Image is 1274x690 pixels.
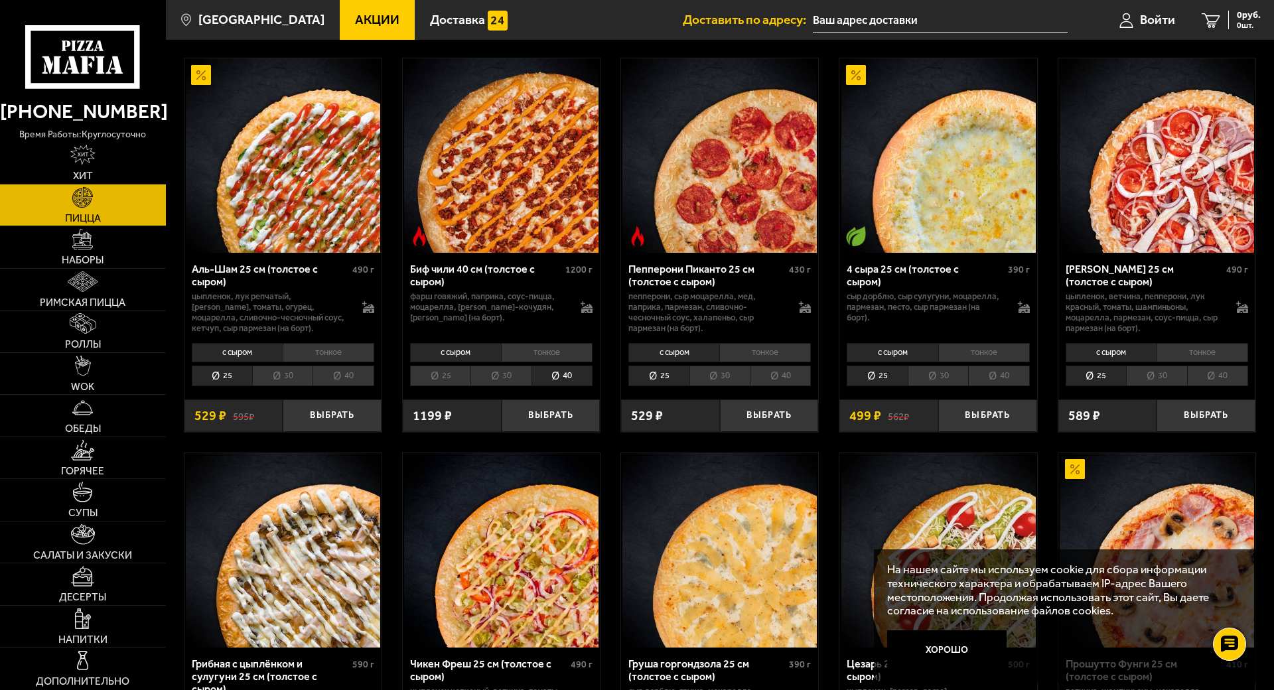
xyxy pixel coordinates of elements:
[352,264,374,275] span: 490 г
[887,563,1235,618] p: На нашем сайте мы используем cookie для сбора информации технического характера и обрабатываем IP...
[59,592,106,602] span: Десерты
[186,453,380,648] img: Грибная с цыплёнком и сулугуни 25 см (толстое с сыром)
[404,453,599,648] img: Чикен Фреш 25 см (толстое с сыром)
[789,659,811,670] span: 390 г
[1060,58,1254,253] img: Петровская 25 см (толстое с сыром)
[1157,343,1248,362] li: тонкое
[719,343,811,362] li: тонкое
[1058,453,1255,648] a: АкционныйПрошутто Фунги 25 см (толстое с сыром)
[413,409,452,422] span: 1199 ₽
[403,453,600,648] a: Чикен Фреш 25 см (толстое с сыром)
[404,58,599,253] img: Биф чили 40 см (толстое с сыром)
[750,366,811,386] li: 40
[849,409,881,422] span: 499 ₽
[283,399,382,432] button: Выбрать
[36,676,129,687] span: Дополнительно
[73,171,93,181] span: Хит
[410,291,567,323] p: фарш говяжий, паприка, соус-пицца, моцарелла, [PERSON_NAME]-кочудян, [PERSON_NAME] (на борт).
[839,453,1036,648] a: Цезарь 25 см (толстое с сыром)
[720,399,819,432] button: Выбрать
[403,58,600,253] a: Острое блюдоБиф чили 40 см (толстое с сыром)
[847,657,1004,683] div: Цезарь 25 см (толстое с сыром)
[33,550,132,561] span: Салаты и закуски
[628,657,786,683] div: Груша горгондзола 25 см (толстое с сыром)
[58,634,107,645] span: Напитки
[410,343,501,362] li: с сыром
[192,291,349,334] p: цыпленок, лук репчатый, [PERSON_NAME], томаты, огурец, моцарелла, сливочно-чесночный соус, кетчуп...
[1140,13,1175,26] span: Войти
[1066,343,1157,362] li: с сыром
[1060,453,1254,648] img: Прошутто Фунги 25 см (толстое с сыром)
[409,226,429,246] img: Острое блюдо
[1237,11,1261,20] span: 0 руб.
[1126,366,1186,386] li: 30
[846,65,866,85] img: Акционный
[71,381,94,392] span: WOK
[689,366,750,386] li: 30
[410,657,567,683] div: Чикен Фреш 25 см (толстое с сыром)
[888,409,909,422] s: 562 ₽
[565,264,593,275] span: 1200 г
[908,366,968,386] li: 30
[621,58,818,253] a: Острое блюдоПепперони Пиканто 25 см (толстое с сыром)
[355,13,399,26] span: Акции
[628,366,689,386] li: 25
[628,343,719,362] li: с сыром
[1065,459,1085,479] img: Акционный
[628,226,648,246] img: Острое блюдо
[313,366,374,386] li: 40
[968,366,1029,386] li: 40
[622,453,817,648] img: Груша горгондзола 25 см (толстое с сыром)
[841,453,1036,648] img: Цезарь 25 см (толстое с сыром)
[1068,409,1100,422] span: 589 ₽
[847,263,1004,288] div: 4 сыра 25 см (толстое с сыром)
[192,366,252,386] li: 25
[938,399,1037,432] button: Выбрать
[531,366,593,386] li: 40
[410,366,470,386] li: 25
[621,453,818,648] a: Груша горгондзола 25 см (толстое с сыром)
[65,423,101,434] span: Обеды
[1066,291,1223,334] p: цыпленок, ветчина, пепперони, лук красный, томаты, шампиньоны, моцарелла, пармезан, соус-пицца, с...
[622,58,817,253] img: Пепперони Пиканто 25 см (толстое с сыром)
[789,264,811,275] span: 430 г
[847,366,907,386] li: 25
[61,466,104,476] span: Горячее
[184,453,382,648] a: Грибная с цыплёнком и сулугуни 25 см (толстое с сыром)
[252,366,313,386] li: 30
[40,297,125,308] span: Римская пицца
[1066,263,1223,288] div: [PERSON_NAME] 25 см (толстое с сыром)
[233,409,254,422] s: 595 ₽
[184,58,382,253] a: АкционныйАль-Шам 25 см (толстое с сыром)
[628,291,786,334] p: пепперони, сыр Моцарелла, мед, паприка, пармезан, сливочно-чесночный соус, халапеньо, сыр пармеза...
[502,399,601,432] button: Выбрать
[683,13,813,26] span: Доставить по адресу:
[352,659,374,670] span: 590 г
[631,409,663,422] span: 529 ₽
[1058,58,1255,253] a: Петровская 25 см (толстое с сыром)
[65,339,101,350] span: Роллы
[813,8,1068,33] input: Ваш адрес доставки
[1226,264,1248,275] span: 490 г
[430,13,485,26] span: Доставка
[192,263,349,288] div: Аль-Шам 25 см (толстое с сыром)
[847,343,938,362] li: с сыром
[1237,21,1261,29] span: 0 шт.
[192,343,283,362] li: с сыром
[68,508,98,518] span: Супы
[488,11,508,31] img: 15daf4d41897b9f0e9f617042186c801.svg
[410,263,562,288] div: Биф чили 40 см (толстое с сыром)
[1157,399,1255,432] button: Выбрать
[191,65,211,85] img: Акционный
[887,630,1007,670] button: Хорошо
[839,58,1036,253] a: АкционныйВегетарианское блюдо4 сыра 25 см (толстое с сыром)
[571,659,593,670] span: 490 г
[841,58,1036,253] img: 4 сыра 25 см (толстое с сыром)
[846,226,866,246] img: Вегетарианское блюдо
[194,409,226,422] span: 529 ₽
[628,263,786,288] div: Пепперони Пиканто 25 см (толстое с сыром)
[1066,366,1126,386] li: 25
[938,343,1030,362] li: тонкое
[62,255,104,265] span: Наборы
[198,13,324,26] span: [GEOGRAPHIC_DATA]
